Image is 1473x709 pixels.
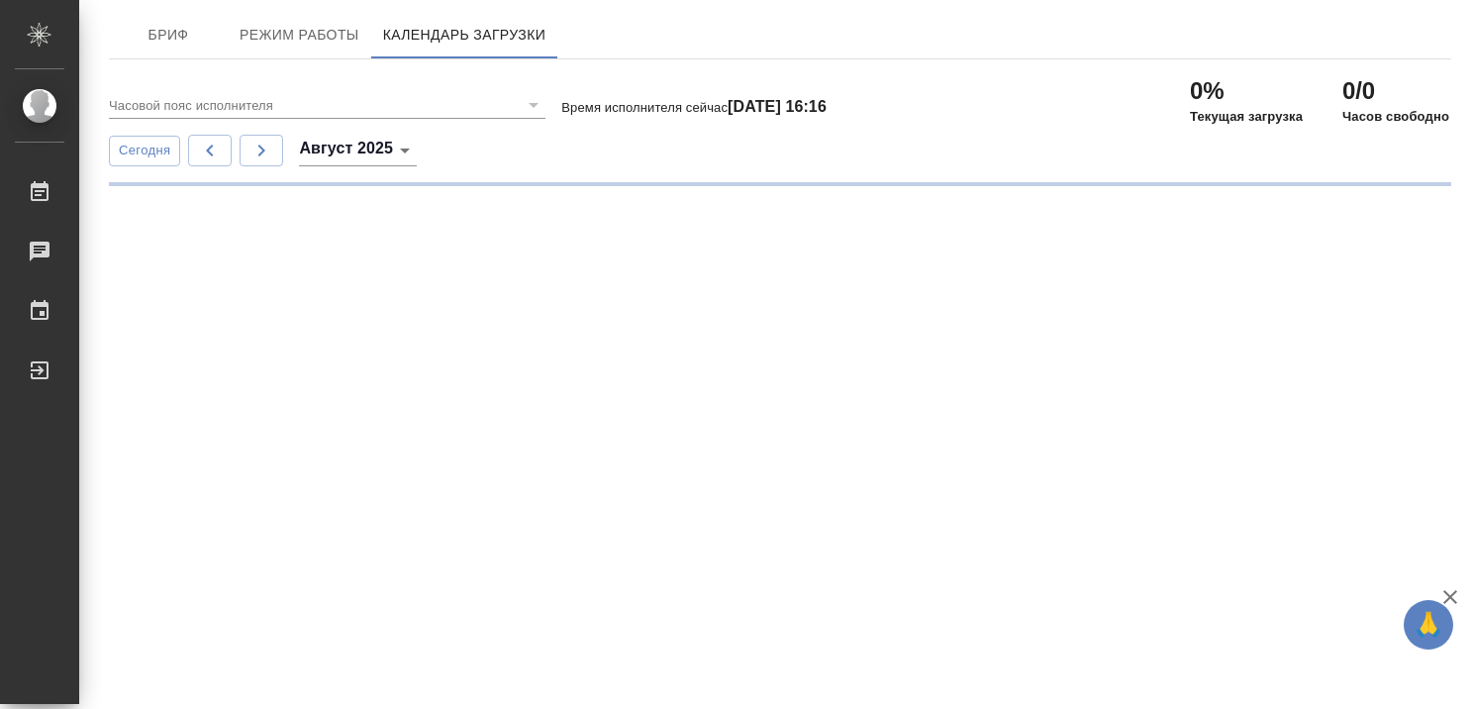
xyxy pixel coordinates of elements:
p: Время исполнителя сейчас [561,100,827,115]
div: Август 2025 [299,135,417,166]
span: Режим работы [240,23,359,48]
h2: 0/0 [1342,75,1449,107]
p: Текущая загрузка [1190,107,1303,127]
span: Сегодня [119,140,170,162]
button: Сегодня [109,136,180,166]
span: Календарь загрузки [383,23,546,48]
p: Часов свободно [1342,107,1449,127]
span: 🙏 [1412,604,1445,646]
span: Бриф [121,23,216,48]
h4: [DATE] 16:16 [728,98,827,115]
button: 🙏 [1404,600,1453,650]
h2: 0% [1190,75,1303,107]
